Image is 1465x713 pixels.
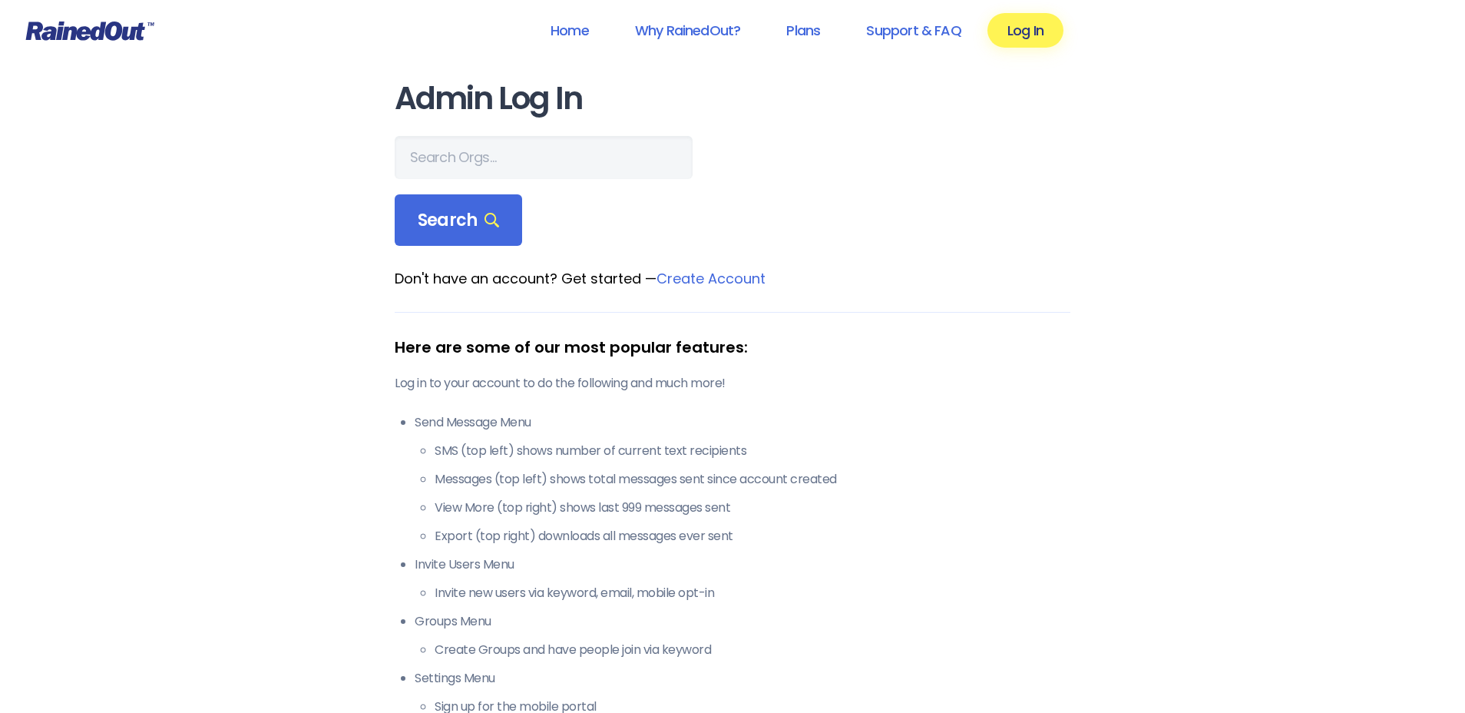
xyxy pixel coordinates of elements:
li: Send Message Menu [415,413,1070,546]
div: Search [395,194,522,247]
a: Home [531,13,609,48]
h1: Admin Log In [395,81,1070,116]
a: Create Account [656,269,766,288]
div: Here are some of our most popular features: [395,336,1070,359]
li: View More (top right) shows last 999 messages sent [435,499,1070,517]
input: Search Orgs… [395,136,693,179]
li: Export (top right) downloads all messages ever sent [435,527,1070,546]
a: Why RainedOut? [615,13,761,48]
li: Groups Menu [415,612,1070,659]
li: SMS (top left) shows number of current text recipients [435,442,1070,460]
a: Plans [766,13,840,48]
span: Search [418,210,499,231]
a: Log In [987,13,1063,48]
li: Messages (top left) shows total messages sent since account created [435,470,1070,489]
p: Log in to your account to do the following and much more! [395,374,1070,393]
a: Support & FAQ [846,13,981,48]
li: Invite Users Menu [415,555,1070,602]
li: Invite new users via keyword, email, mobile opt-in [435,584,1070,602]
li: Create Groups and have people join via keyword [435,641,1070,659]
